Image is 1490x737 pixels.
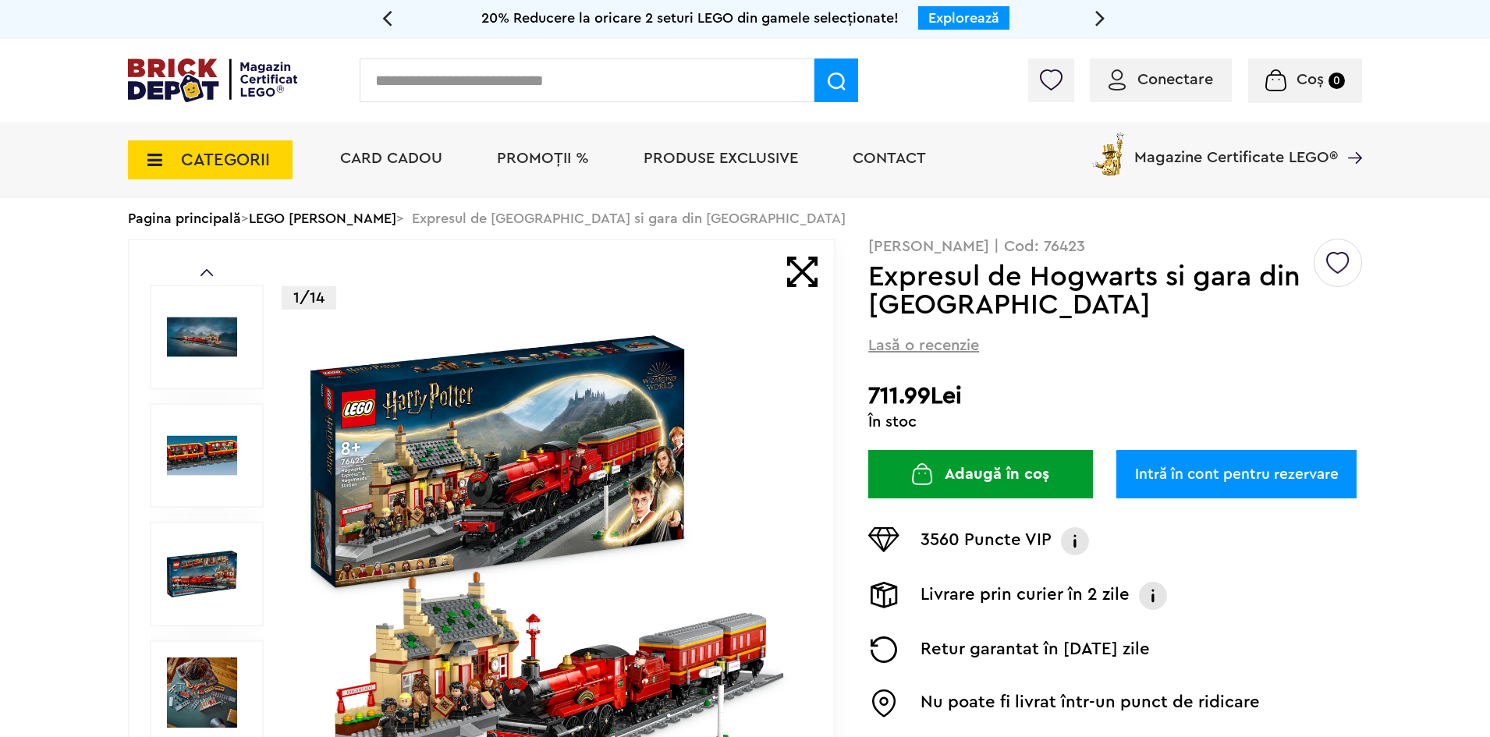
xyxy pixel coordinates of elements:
img: LEGO Harry Potter Expresul de Hogwarts si gara din Hogsmeade [167,302,237,372]
span: Magazine Certificate LEGO® [1134,129,1338,165]
div: > > Expresul de [GEOGRAPHIC_DATA] si gara din [GEOGRAPHIC_DATA] [128,198,1362,239]
button: Adaugă în coș [868,450,1093,498]
p: Livrare prin curier în 2 zile [921,582,1130,610]
span: Coș [1297,72,1324,87]
a: PROMOȚII % [497,151,589,166]
h1: Expresul de Hogwarts si gara din [GEOGRAPHIC_DATA] [868,263,1311,319]
img: LEGO 76423 [167,657,237,728]
img: Seturi Lego LEGO 76423 [167,420,237,491]
span: Conectare [1137,72,1213,87]
p: 3560 Puncte VIP [921,527,1052,555]
p: Nu poate fi livrat într-un punct de ridicare [921,689,1260,718]
img: LEGO Harry Potter LEGO 76423 [167,539,237,609]
small: 0 [1329,73,1345,89]
h2: 711.99Lei [868,382,1362,410]
a: Contact [853,151,926,166]
a: Conectare [1109,72,1213,87]
img: Returnare [868,636,899,663]
a: Explorează [928,11,999,25]
a: Magazine Certificate LEGO® [1338,129,1362,145]
img: Info livrare prin curier [1137,582,1169,610]
img: Info VIP [1059,527,1091,555]
a: Produse exclusive [644,151,798,166]
a: Prev [200,269,213,276]
p: Retur garantat în [DATE] zile [921,636,1150,663]
img: Puncte VIP [868,527,899,552]
a: Card Cadou [340,151,442,166]
div: În stoc [868,414,1362,430]
p: 1/14 [282,286,336,310]
a: LEGO [PERSON_NAME] [249,211,396,225]
a: Pagina principală [128,211,241,225]
span: 20% Reducere la oricare 2 seturi LEGO din gamele selecționate! [481,11,899,25]
a: Intră în cont pentru rezervare [1116,450,1357,498]
p: [PERSON_NAME] | Cod: 76423 [868,239,1362,254]
img: Easybox [868,689,899,718]
span: Lasă o recenzie [868,335,979,356]
span: CATEGORII [181,151,270,168]
img: Livrare [868,582,899,608]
